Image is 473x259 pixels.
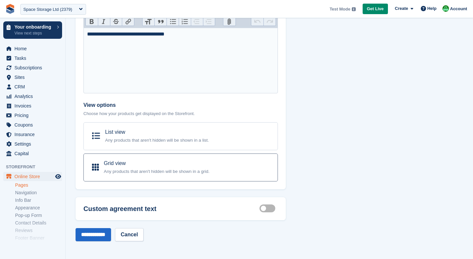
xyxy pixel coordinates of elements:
a: Navigation [15,190,62,196]
a: menu [3,54,62,63]
label: Customisable terms active [259,208,278,209]
a: menu [3,73,62,82]
span: Get Live [367,6,384,12]
span: Tasks [14,54,54,63]
button: Attach Files [223,17,236,26]
img: Laura Carlisle [442,5,449,12]
small: Any products that aren't hidden will be shown in a grid. [104,169,210,174]
p: View next steps [14,30,54,36]
div: Space Storage Ltd (2379) [23,6,72,13]
span: Grid view [104,160,126,166]
p: Your onboarding [14,25,54,29]
p: Choose how your products get displayed on the Storefront. [83,110,278,117]
span: Storefront [6,164,65,170]
span: Invoices [14,101,54,110]
button: Heading [143,17,155,26]
button: Numbers [179,17,191,26]
span: Home [14,44,54,53]
button: Decrease Level [191,17,203,26]
button: Italic [98,17,110,26]
small: Any products that aren't hidden will be shown in a list. [105,138,209,143]
a: Pages [15,182,62,188]
a: menu [3,82,62,91]
a: Cancel [115,228,143,241]
a: Get Live [363,4,388,14]
a: menu [3,149,62,158]
span: Subscriptions [14,63,54,72]
a: menu [3,139,62,149]
trix-editor: Description [83,28,278,93]
button: Quote [154,17,167,26]
a: Configuration [15,243,62,249]
span: Create [395,5,408,12]
a: menu [3,44,62,53]
a: Appearance [15,205,62,211]
button: Link [122,17,134,26]
a: Contact Details [15,220,62,226]
a: Preview store [54,173,62,180]
span: Capital [14,149,54,158]
a: Info Bar [15,197,62,203]
span: Coupons [14,120,54,129]
a: menu [3,120,62,129]
span: CRM [14,82,54,91]
a: Reviews [15,227,62,234]
a: menu [3,92,62,101]
button: Bold [86,17,98,26]
button: Undo [251,17,263,26]
button: Bullets [167,17,179,26]
a: Your onboarding View next steps [3,21,62,39]
span: Online Store [14,172,54,181]
span: List view [105,129,125,135]
img: stora-icon-8386f47178a22dfd0bd8f6a31ec36ba5ce8667c1dd55bd0f319d3a0aa187defe.svg [5,4,15,14]
span: Settings [14,139,54,149]
a: Footer Banner [15,235,62,241]
button: Redo [263,17,276,26]
a: menu [3,101,62,110]
span: Insurance [14,130,54,139]
img: icon-info-grey-7440780725fd019a000dd9b08b2336e03edf1995a4989e88bcd33f0948082b44.svg [352,7,356,11]
span: Help [427,5,437,12]
a: menu [3,63,62,72]
div: View options [83,101,278,109]
span: Account [450,6,467,12]
a: menu [3,172,62,181]
button: Increase Level [203,17,215,26]
button: Strikethrough [110,17,122,26]
h2: Custom agreement text [83,205,156,213]
span: Pricing [14,111,54,120]
span: Analytics [14,92,54,101]
span: Sites [14,73,54,82]
span: Test Mode [329,6,350,12]
a: menu [3,130,62,139]
a: Pop-up Form [15,212,62,219]
a: menu [3,111,62,120]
